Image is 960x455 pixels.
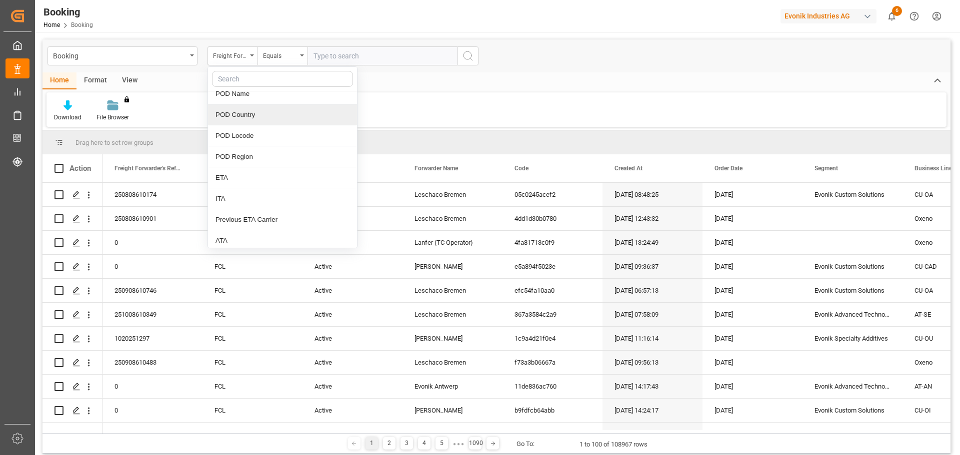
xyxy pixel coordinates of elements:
div: 0 [102,375,202,398]
div: 1 [365,437,378,450]
input: Type to search [307,46,457,65]
div: Evonik Advanced Technologies [802,303,902,326]
div: 2f156374c325 [502,423,602,446]
div: POD Region [208,146,357,167]
div: FCL [202,255,302,278]
div: [DATE] [702,231,802,254]
div: Press SPACE to select this row. [42,183,102,207]
div: efc54fa10aa0 [502,279,602,302]
div: [DATE] [702,327,802,350]
div: Evonik Custom Solutions [802,399,902,422]
div: 4dd1d30b0780 [502,207,602,230]
div: 11de836ac760 [502,375,602,398]
div: 0 [102,399,202,422]
div: f73a3b06667a [502,351,602,374]
div: Equals [263,49,297,60]
div: POD Country [208,104,357,125]
div: Leschaco Bremen [402,303,502,326]
div: 05c0245acef2 [502,183,602,206]
button: Help Center [903,5,925,27]
div: Evonik Custom Solutions [802,279,902,302]
div: Lanfer (TC Operator) [402,231,502,254]
div: [DATE] [702,375,802,398]
button: show 6 new notifications [880,5,903,27]
div: Evonik Antwerp [402,375,502,398]
div: Press SPACE to select this row. [42,399,102,423]
a: Home [43,21,60,28]
div: [DATE] 12:43:32 [602,207,702,230]
div: [DATE] [702,351,802,374]
div: Evonik Custom Solutions [802,255,902,278]
div: 251008610349 [102,303,202,326]
div: FCL [202,207,302,230]
div: 1090 [469,437,481,450]
div: ● ● ● [453,440,464,448]
div: Active [302,399,402,422]
div: POD Name [208,83,357,104]
div: [DATE] 14:24:17 [602,399,702,422]
div: 250908610826 [102,423,202,446]
div: Press SPACE to select this row. [42,327,102,351]
div: Download [54,113,81,122]
div: Booking [53,49,186,61]
span: Created At [614,165,642,172]
div: 367a3584c2a9 [502,303,602,326]
div: [DATE] 14:17:43 [602,375,702,398]
input: Search [212,71,353,87]
div: 1c9a4d21f0e4 [502,327,602,350]
div: FCL [202,231,302,254]
div: Format [76,72,114,89]
div: Press SPACE to select this row. [42,231,102,255]
div: Previous ETA Carrier [208,209,357,230]
div: [PERSON_NAME] [402,327,502,350]
div: 0 [102,231,202,254]
div: ETA [208,167,357,188]
button: open menu [47,46,197,65]
div: [DATE] 08:48:25 [602,183,702,206]
div: Evonik Industries AG [780,9,876,23]
span: Order Date [714,165,742,172]
div: [DATE] [702,279,802,302]
div: [DATE] 11:16:14 [602,327,702,350]
div: Home [42,72,76,89]
div: 5 [435,437,448,450]
div: ITA [208,188,357,209]
div: POD Locode [208,125,357,146]
span: Code [514,165,528,172]
div: ATA [208,230,357,251]
div: [DATE] 06:57:13 [602,279,702,302]
span: Drag here to set row groups [75,139,153,146]
div: FCL [202,327,302,350]
div: [DATE] 09:56:13 [602,351,702,374]
span: Segment [814,165,838,172]
div: FCL [202,351,302,374]
div: 1 to 100 of 108967 rows [579,440,647,450]
div: Press SPACE to select this row. [42,375,102,399]
div: [DATE] [702,423,802,446]
div: Leschaco Bremen [402,351,502,374]
div: Press SPACE to select this row. [42,351,102,375]
div: Booking [43,4,93,19]
div: [DATE] [702,183,802,206]
button: open menu [257,46,307,65]
div: Active [302,279,402,302]
div: Active [302,255,402,278]
span: Forwarder Name [414,165,458,172]
div: [DATE] [702,207,802,230]
div: Leschaco Bremen [402,183,502,206]
div: 0 [102,255,202,278]
div: 3 [400,437,413,450]
div: 250808610901 [102,207,202,230]
div: 4fa81713c0f9 [502,231,602,254]
div: View [114,72,145,89]
div: Leschaco Bremen [402,279,502,302]
div: Press SPACE to select this row. [42,207,102,231]
div: Press SPACE to select this row. [42,303,102,327]
div: 1020251297 [102,327,202,350]
div: FCL [202,183,302,206]
div: Freight Forwarder's Reference No. [213,49,247,60]
button: search button [457,46,478,65]
div: b9fdfcb64abb [502,399,602,422]
div: [DATE] 09:36:37 [602,255,702,278]
button: close menu [207,46,257,65]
